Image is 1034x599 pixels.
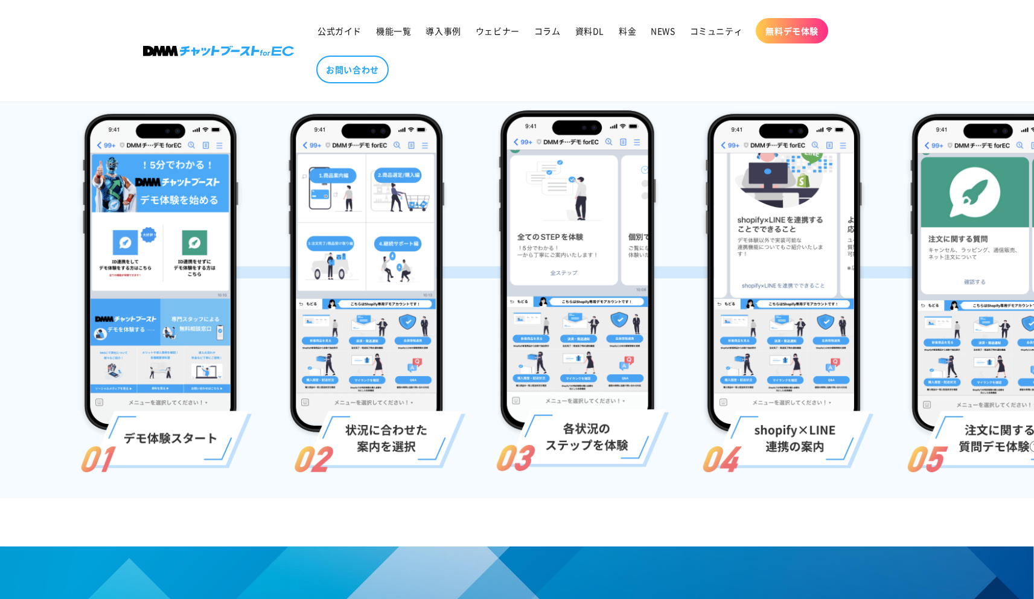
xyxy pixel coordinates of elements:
[278,105,465,472] img: 状況に合わせた案内を選択
[492,105,669,472] img: 各状況のステップを体験
[316,56,389,83] a: お問い合わせ
[426,25,461,36] span: 導入事例
[326,64,379,75] span: お問い合わせ
[369,18,418,43] a: 機能一覧
[756,18,828,43] a: 無料デモ体験
[143,46,294,56] img: 株式会社DMM Boost
[695,105,874,472] img: shopify×LINE連携の案内
[651,25,675,36] span: NEWS
[690,25,743,36] span: コミュニティ
[418,18,468,43] a: 導入事例
[476,25,520,36] span: ウェビナー
[765,25,819,36] span: 無料デモ体験
[619,25,636,36] span: 料金
[643,18,682,43] a: NEWS
[527,18,568,43] a: コラム
[310,18,369,43] a: 公式ガイド
[318,25,362,36] span: 公式ガイド
[468,18,527,43] a: ウェビナー
[72,105,252,472] img: デモ体験スタート
[611,18,643,43] a: 料金
[575,25,604,36] span: 資料DL
[683,18,750,43] a: コミュニティ
[376,25,411,36] span: 機能一覧
[534,25,561,36] span: コラム
[568,18,611,43] a: 資料DL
